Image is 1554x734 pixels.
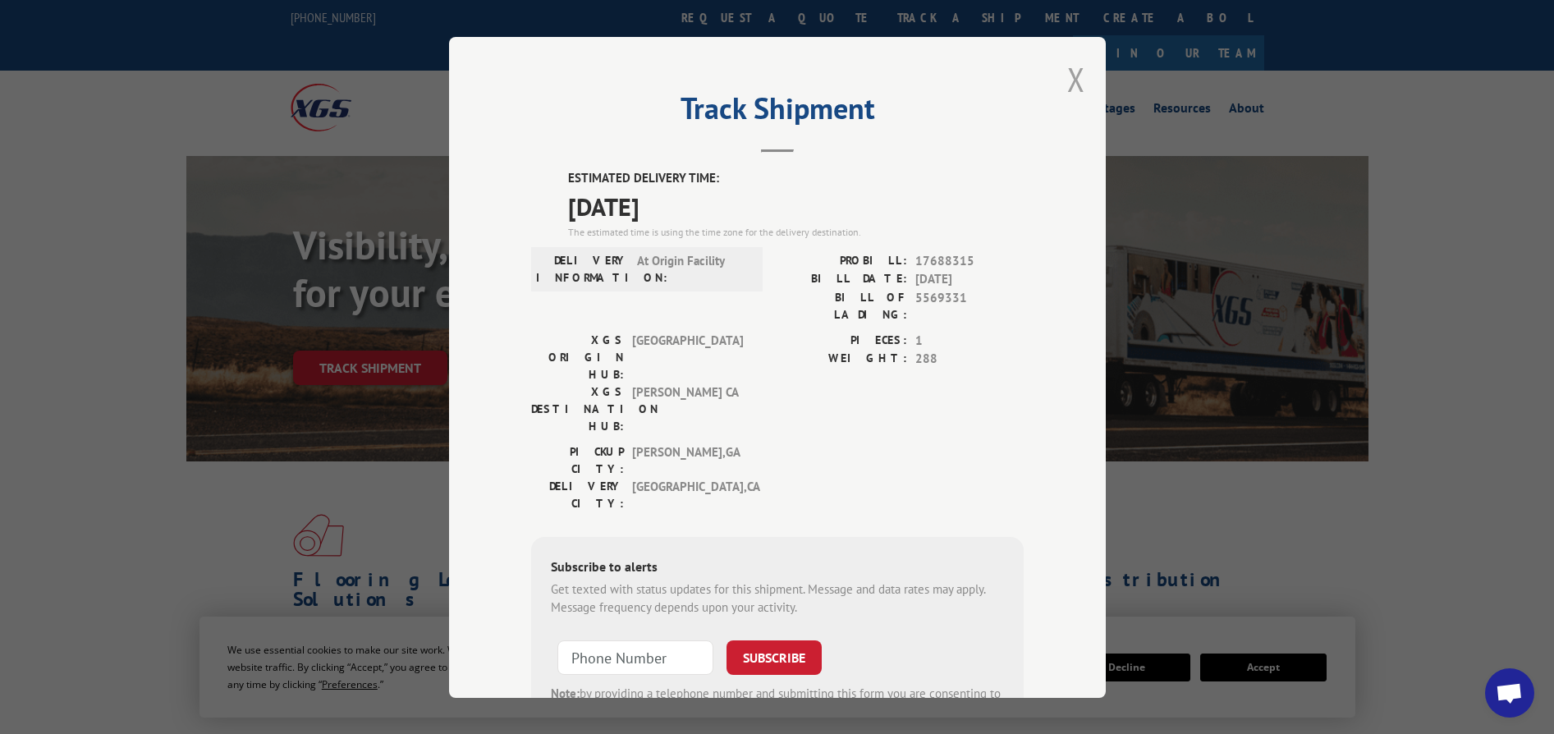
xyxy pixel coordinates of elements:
div: Open chat [1485,668,1534,718]
span: [DATE] [568,187,1024,224]
span: [GEOGRAPHIC_DATA] [632,331,743,383]
span: [DATE] [915,270,1024,289]
div: Get texted with status updates for this shipment. Message and data rates may apply. Message frequ... [551,580,1004,617]
span: 5569331 [915,288,1024,323]
span: [PERSON_NAME] CA [632,383,743,434]
label: XGS DESTINATION HUB: [531,383,624,434]
label: XGS ORIGIN HUB: [531,331,624,383]
button: Close modal [1067,57,1085,101]
strong: Note: [551,685,580,700]
button: SUBSCRIBE [727,640,822,674]
div: Subscribe to alerts [551,556,1004,580]
span: 17688315 [915,251,1024,270]
label: WEIGHT: [777,350,907,369]
label: BILL DATE: [777,270,907,289]
span: [GEOGRAPHIC_DATA] , CA [632,477,743,512]
label: DELIVERY INFORMATION: [536,251,629,286]
span: 1 [915,331,1024,350]
label: PIECES: [777,331,907,350]
span: [PERSON_NAME] , GA [632,443,743,477]
label: PROBILL: [777,251,907,270]
label: BILL OF LADING: [777,288,907,323]
label: PICKUP CITY: [531,443,624,477]
div: The estimated time is using the time zone for the delivery destination. [568,224,1024,239]
h2: Track Shipment [531,97,1024,128]
span: 288 [915,350,1024,369]
span: At Origin Facility [637,251,748,286]
label: ESTIMATED DELIVERY TIME: [568,169,1024,188]
input: Phone Number [557,640,713,674]
label: DELIVERY CITY: [531,477,624,512]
